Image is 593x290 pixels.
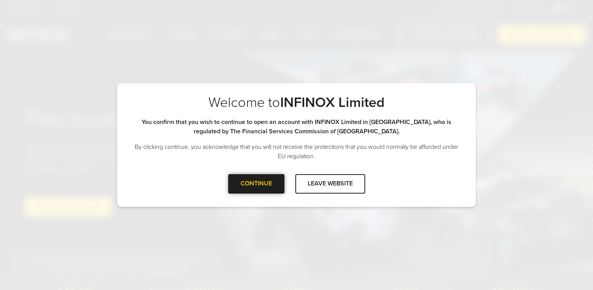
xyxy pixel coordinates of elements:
[228,174,284,193] div: CONTINUE
[295,174,365,193] div: LEAVE WEBSITE
[133,94,460,111] p: Welcome to
[133,142,460,161] p: By clicking continue, you acknowledge that you will not receive the protections that you would no...
[280,94,385,111] strong: INFINOX Limited
[142,118,451,135] strong: You confirm that you wish to continue to open an account with INFINOX Limited in [GEOGRAPHIC_DATA...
